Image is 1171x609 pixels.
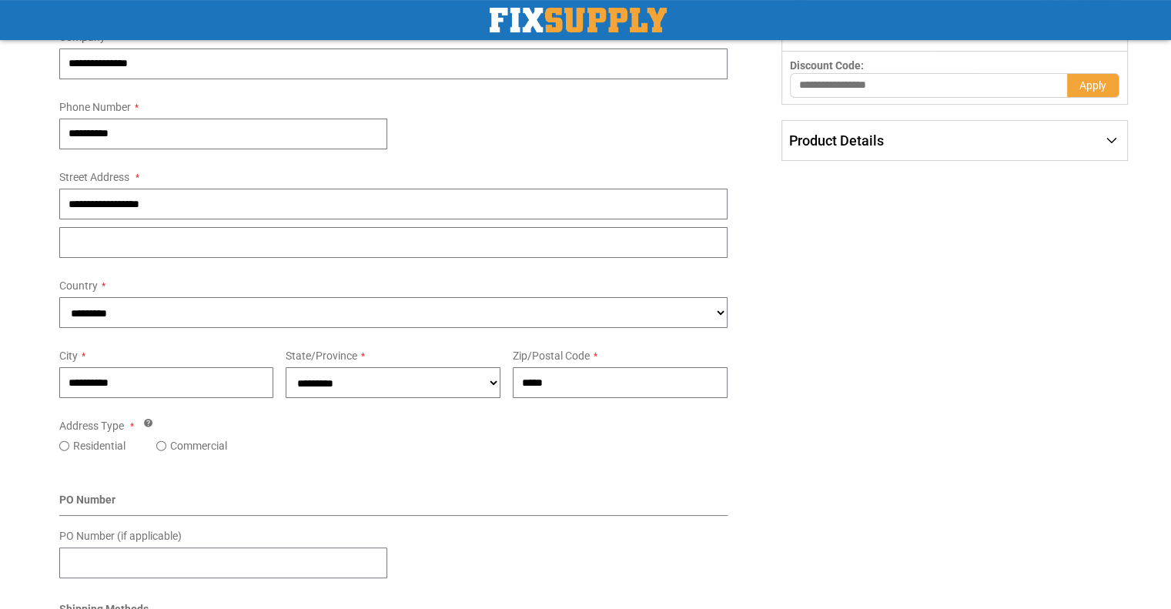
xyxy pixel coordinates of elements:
[490,8,667,32] img: Fix Industrial Supply
[1067,73,1119,98] button: Apply
[790,59,864,72] span: Discount Code:
[59,420,124,432] span: Address Type
[59,530,182,542] span: PO Number (if applicable)
[59,101,131,113] span: Phone Number
[59,279,98,292] span: Country
[789,132,884,149] span: Product Details
[73,438,125,453] label: Residential
[59,31,105,43] span: Company
[1079,79,1106,92] span: Apply
[513,350,590,362] span: Zip/Postal Code
[59,171,129,183] span: Street Address
[170,438,227,453] label: Commercial
[59,492,728,516] div: PO Number
[490,8,667,32] a: store logo
[286,350,357,362] span: State/Province
[59,350,78,362] span: City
